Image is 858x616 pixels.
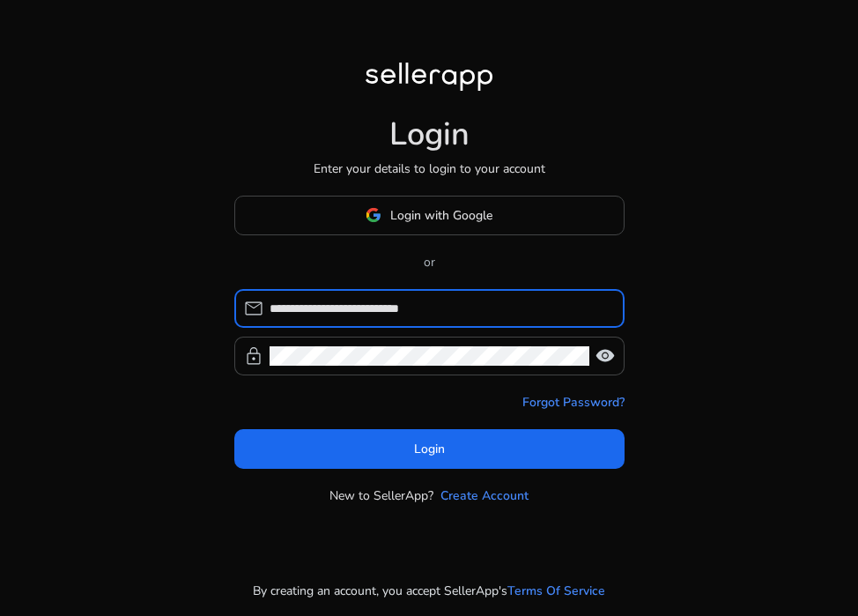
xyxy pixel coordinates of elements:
[329,486,433,505] p: New to SellerApp?
[595,345,616,367] span: visibility
[234,196,625,235] button: Login with Google
[314,160,545,178] p: Enter your details to login to your account
[234,429,625,469] button: Login
[234,253,625,271] p: or
[243,345,264,367] span: lock
[507,582,605,600] a: Terms Of Service
[390,206,492,225] span: Login with Google
[243,298,264,319] span: mail
[414,440,445,458] span: Login
[522,393,625,412] a: Forgot Password?
[366,207,381,223] img: google-logo.svg
[440,486,529,505] a: Create Account
[389,115,470,153] h1: Login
